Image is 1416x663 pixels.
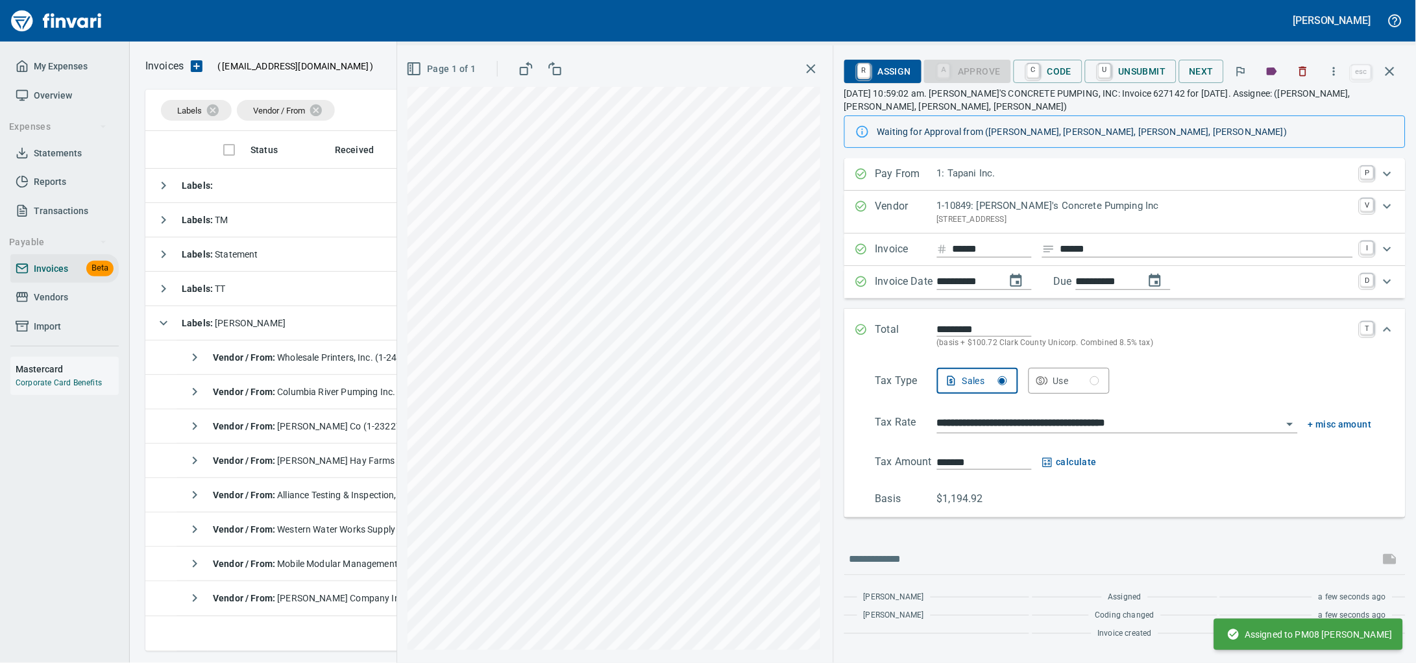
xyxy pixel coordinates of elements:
[875,199,937,226] p: Vendor
[213,524,467,535] span: Western Water Works Supply Co Inc (1-30586)
[9,234,107,250] span: Payable
[1095,609,1154,622] span: Coding changed
[182,318,286,328] span: [PERSON_NAME]
[34,58,88,75] span: My Expenses
[1320,57,1349,86] button: More
[34,261,68,277] span: Invoices
[335,142,374,158] span: Received
[10,81,119,110] a: Overview
[213,421,277,431] strong: Vendor / From :
[10,167,119,197] a: Reports
[875,241,937,258] p: Invoice
[875,491,937,507] p: Basis
[161,100,232,121] div: Labels
[10,283,119,312] a: Vendors
[937,199,1353,213] p: 1-10849: [PERSON_NAME]'s Concrete Pumping Inc
[182,215,228,225] span: TM
[844,234,1406,266] div: Expand
[213,524,277,535] strong: Vendor / From :
[182,318,215,328] strong: Labels :
[937,241,947,257] svg: Invoice number
[864,609,924,622] span: [PERSON_NAME]
[844,363,1406,518] div: Expand
[213,387,277,397] strong: Vendor / From :
[213,421,404,431] span: [PERSON_NAME] Co (1-23227)
[937,213,1353,226] p: [STREET_ADDRESS]
[875,373,937,394] p: Tax Type
[34,203,88,219] span: Transactions
[1293,14,1371,27] h5: [PERSON_NAME]
[182,283,215,294] strong: Labels :
[1042,454,1097,470] button: calculate
[4,115,112,139] button: Expenses
[10,254,119,283] a: InvoicesBeta
[182,215,215,225] strong: Labels :
[1227,57,1255,86] button: Flag
[1085,60,1177,83] button: UUnsubmit
[34,174,66,190] span: Reports
[409,61,476,77] span: Page 1 of 1
[1319,609,1386,622] span: a few seconds ago
[1319,591,1386,604] span: a few seconds ago
[1361,322,1374,335] a: T
[1099,64,1111,78] a: U
[213,593,450,603] span: [PERSON_NAME] Company Inc. (1-10431)
[864,591,924,604] span: [PERSON_NAME]
[858,64,870,78] a: R
[1140,265,1171,296] button: change due date
[844,60,922,83] button: RAssign
[145,58,184,74] nav: breadcrumb
[34,88,72,104] span: Overview
[10,312,119,341] a: Import
[937,368,1018,394] button: Sales
[250,142,295,158] span: Status
[1014,60,1082,83] button: CCode
[875,274,937,291] p: Invoice Date
[1179,60,1225,84] button: Next
[213,352,277,363] strong: Vendor / From :
[16,378,102,387] a: Corporate Card Benefits
[937,337,1353,350] p: (basis + $100.72 Clark County Unicorp. Combined 8.5% tax)
[213,455,277,466] strong: Vendor / From :
[213,490,277,500] strong: Vendor / From :
[182,180,213,191] strong: Labels :
[213,559,277,569] strong: Vendor / From :
[1024,60,1072,82] span: Code
[16,362,119,376] h6: Mastercard
[1352,65,1371,79] a: esc
[404,57,481,81] button: Page 1 of 1
[844,266,1406,298] div: Expand
[10,197,119,226] a: Transactions
[1258,57,1286,86] button: Labels
[182,283,226,294] span: TT
[1054,274,1116,289] p: Due
[213,352,416,363] span: Wholesale Printers, Inc. (1-24339)
[213,490,458,500] span: Alliance Testing & Inspection, LLC (1-39864)
[877,120,1395,143] div: Waiting for Approval from ([PERSON_NAME], [PERSON_NAME], [PERSON_NAME], [PERSON_NAME])
[250,142,278,158] span: Status
[182,249,215,259] strong: Labels :
[221,60,370,73] span: [EMAIL_ADDRESS][DOMAIN_NAME]
[210,60,374,73] p: ( )
[937,491,999,507] p: $1,194.92
[844,309,1406,363] div: Expand
[1374,544,1406,575] span: This records your message into the invoice and notifies anyone mentioned
[34,319,61,335] span: Import
[1308,416,1372,433] button: + misc amount
[1001,265,1032,296] button: change date
[1190,64,1214,80] span: Next
[335,142,391,158] span: Received
[844,158,1406,191] div: Expand
[1098,627,1153,640] span: Invoice created
[8,5,105,36] img: Finvari
[875,415,937,433] p: Tax Rate
[253,106,305,115] span: Vendor / From
[1227,628,1393,641] span: Assigned to PM08 [PERSON_NAME]
[1053,373,1099,389] div: Use
[9,119,107,135] span: Expenses
[1095,60,1166,82] span: Unsubmit
[924,64,1011,75] div: Coding Required
[34,145,82,162] span: Statements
